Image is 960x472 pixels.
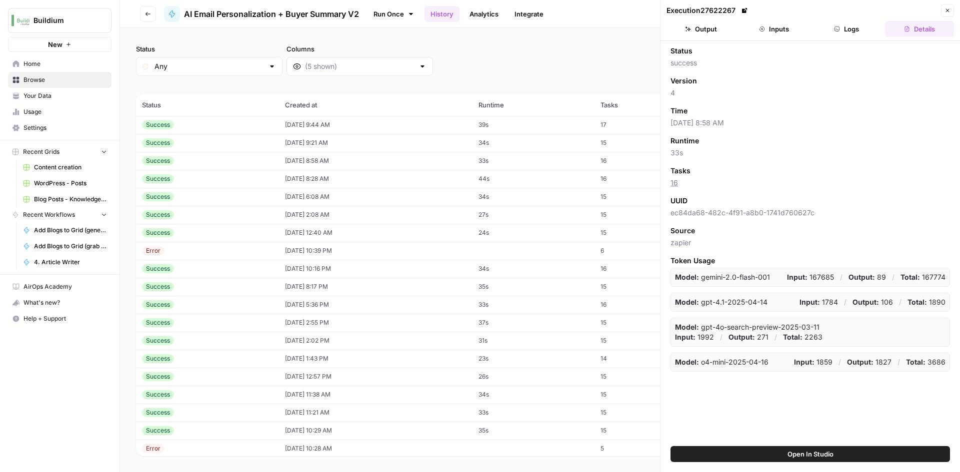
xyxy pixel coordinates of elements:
div: Success [142,390,174,399]
span: Your Data [23,91,107,100]
button: Workspace: Buildium [8,8,111,33]
div: Success [142,210,174,219]
td: 15 [594,188,690,206]
p: gpt-4o-search-preview-2025-03-11 [675,322,819,332]
strong: Total: [900,273,920,281]
td: [DATE] 2:02 PM [279,332,472,350]
strong: Model: [675,273,699,281]
span: Help + Support [23,314,107,323]
td: 34s [472,260,594,278]
span: Source [670,226,695,236]
strong: Output: [728,333,755,341]
td: 33s [472,152,594,170]
a: Usage [8,104,111,120]
button: Recent Grids [8,144,111,159]
span: Token Usage [670,256,950,266]
a: Analytics [463,6,504,22]
p: / [840,272,842,282]
span: ec84da68-482c-4f91-a8b0-1741d760627c [670,208,950,218]
div: Success [142,120,174,129]
p: / [774,332,777,342]
div: Error [142,444,164,453]
span: WordPress - Posts [34,179,107,188]
strong: Total: [906,358,925,366]
a: Browse [8,72,111,88]
div: Success [142,282,174,291]
p: gpt-4.1-2025-04-14 [675,297,767,307]
td: [DATE] 5:36 PM [279,296,472,314]
button: What's new? [8,295,111,311]
a: 4. Article Writer [18,254,111,270]
button: Help + Support [8,311,111,327]
div: What's new? [8,295,111,310]
div: Success [142,264,174,273]
p: 1992 [675,332,714,342]
td: [DATE] 1:43 PM [279,350,472,368]
span: Recent Workflows [23,210,75,219]
p: / [838,357,841,367]
span: success [670,58,950,68]
p: 2263 [783,332,822,342]
strong: Model: [675,358,699,366]
th: Runtime [472,94,594,116]
span: Recent Grids [23,147,59,156]
td: [DATE] 11:21 AM [279,404,472,422]
td: [DATE] 8:58 AM [279,152,472,170]
span: 4. Article Writer [34,258,107,267]
p: 3686 [906,357,945,367]
td: [DATE] 10:28 AM [279,440,472,458]
a: Your Data [8,88,111,104]
p: 1784 [799,297,838,307]
td: 39s [472,116,594,134]
td: 44s [472,170,594,188]
span: Home [23,59,107,68]
td: 15 [594,386,690,404]
div: Success [142,354,174,363]
button: Details [885,21,954,37]
td: [DATE] 2:55 PM [279,314,472,332]
span: Buildium [33,15,94,25]
td: 34s [472,134,594,152]
span: Tasks [670,166,690,176]
a: WordPress - Posts [18,175,111,191]
span: 4 [670,88,950,98]
div: Success [142,318,174,327]
td: 34s [472,386,594,404]
p: 89 [848,272,886,282]
span: AI Email Personalization + Buyer Summary V2 [184,8,359,20]
p: 1827 [847,357,891,367]
p: / [899,297,901,307]
a: Integrate [508,6,549,22]
div: Success [142,336,174,345]
td: 17 [594,116,690,134]
input: Any [154,61,264,71]
strong: Input: [787,273,807,281]
div: Execution 27622267 [666,5,749,15]
button: Logs [812,21,881,37]
strong: Output: [852,298,879,306]
span: zapier [670,238,950,248]
td: 26s [472,368,594,386]
td: [DATE] 2:08 AM [279,206,472,224]
p: / [844,297,846,307]
span: Content creation [34,163,107,172]
span: Runtime [670,136,699,146]
button: New [8,37,111,52]
td: [DATE] 9:21 AM [279,134,472,152]
p: 167774 [900,272,945,282]
td: 16 [594,170,690,188]
a: Add Blogs to Grid (grab Getty image) [18,238,111,254]
div: Success [142,174,174,183]
strong: Input: [794,358,814,366]
strong: Output: [848,273,875,281]
p: 1890 [907,297,945,307]
span: Time [670,106,687,116]
strong: Model: [675,298,699,306]
td: 33s [472,404,594,422]
a: Run Once [367,5,420,22]
div: Success [142,156,174,165]
p: / [720,332,722,342]
div: Success [142,372,174,381]
td: [DATE] 10:29 AM [279,422,472,440]
td: 16 [594,260,690,278]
